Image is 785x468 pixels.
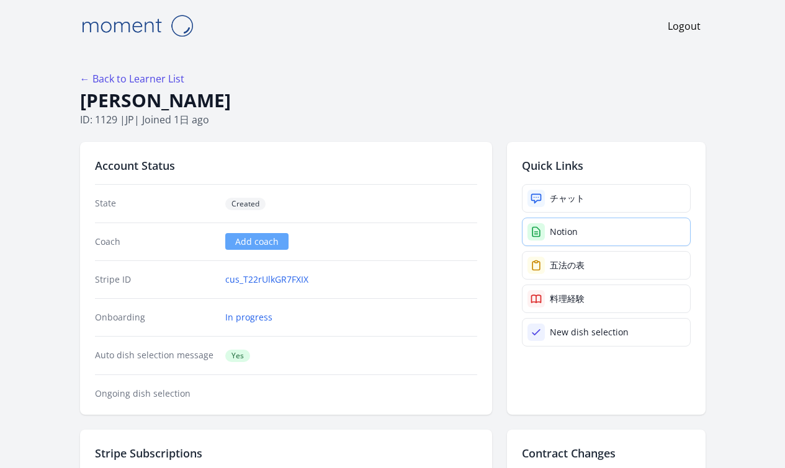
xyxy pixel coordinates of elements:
[80,72,184,86] a: ← Back to Learner List
[225,198,266,210] span: Created
[522,184,691,213] a: チャット
[80,89,706,112] h1: [PERSON_NAME]
[95,197,216,210] dt: State
[550,226,578,238] div: Notion
[95,157,477,174] h2: Account Status
[95,311,216,324] dt: Onboarding
[225,273,308,286] a: cus_T22rUlkGR7FXIX
[522,157,691,174] h2: Quick Links
[550,326,629,338] div: New dish selection
[668,19,701,33] a: Logout
[95,444,477,462] h2: Stripe Subscriptions
[522,444,691,462] h2: Contract Changes
[550,259,585,272] div: 五法の表
[95,349,216,362] dt: Auto dish selection message
[95,273,216,286] dt: Stripe ID
[225,311,272,324] a: In progress
[522,318,691,347] a: New dish selection
[550,293,585,305] div: 料理経験
[225,350,250,362] span: Yes
[522,285,691,313] a: 料理経験
[522,251,691,280] a: 五法の表
[522,218,691,246] a: Notion
[125,113,134,126] span: jp
[95,387,216,400] dt: Ongoing dish selection
[550,192,585,205] div: チャット
[80,112,706,127] p: ID: 1129 | | Joined 1日 ago
[75,10,199,42] img: Moment
[95,236,216,248] dt: Coach
[225,233,289,250] a: Add coach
